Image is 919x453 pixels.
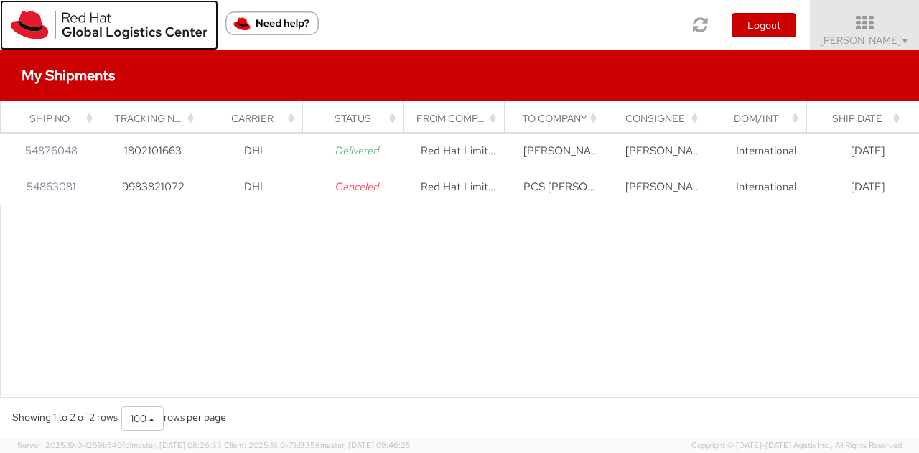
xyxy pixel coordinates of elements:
img: rh-logistics-00dfa346123c4ec078e1.svg [11,11,207,39]
td: Red Hat Limited [409,133,510,169]
div: rows per page [121,406,226,431]
div: From Company [416,111,500,126]
div: Ship No. [14,111,97,126]
div: Tracking Number [114,111,197,126]
td: 1802101663 [102,133,204,169]
i: Delivered [335,144,380,158]
div: Ship Date [820,111,903,126]
span: 100 [131,412,146,425]
a: 54876048 [25,144,78,158]
i: Canceled [335,179,380,194]
div: To Company [518,111,601,126]
a: 54863081 [27,179,76,194]
span: Showing 1 to 2 of 2 rows [12,411,118,424]
td: [PERSON_NAME] [510,133,612,169]
button: 100 [121,406,164,431]
td: DHL [204,169,306,205]
div: Carrier [215,111,298,126]
td: Red Hat Limited [409,169,510,205]
td: [DATE] [817,133,919,169]
td: 9983821072 [102,169,204,205]
div: Status [316,111,399,126]
td: PCS [PERSON_NAME] [PERSON_NAME] Schiffter [PERSON_NAME] s.k.a [510,169,612,205]
h4: My Shipments [22,67,115,83]
td: [DATE] [817,169,919,205]
span: Copyright © [DATE]-[DATE] Agistix Inc., All Rights Reserved [691,440,902,452]
td: International [715,169,817,205]
span: [PERSON_NAME] [820,34,910,47]
span: ▼ [901,35,910,47]
td: [PERSON_NAME] [612,133,714,169]
button: Logout [732,13,796,37]
span: master, [DATE] 09:46:25 [320,440,411,450]
td: DHL [204,133,306,169]
div: Consignee [618,111,701,126]
div: Dom/Int [719,111,802,126]
span: Client: 2025.18.0-71d3358 [224,440,411,450]
td: [PERSON_NAME] [612,169,714,205]
button: Need help? [225,11,319,35]
td: International [715,133,817,169]
span: Server: 2025.19.0-1259b540fc1 [17,440,222,450]
span: master, [DATE] 08:26:33 [131,440,222,450]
